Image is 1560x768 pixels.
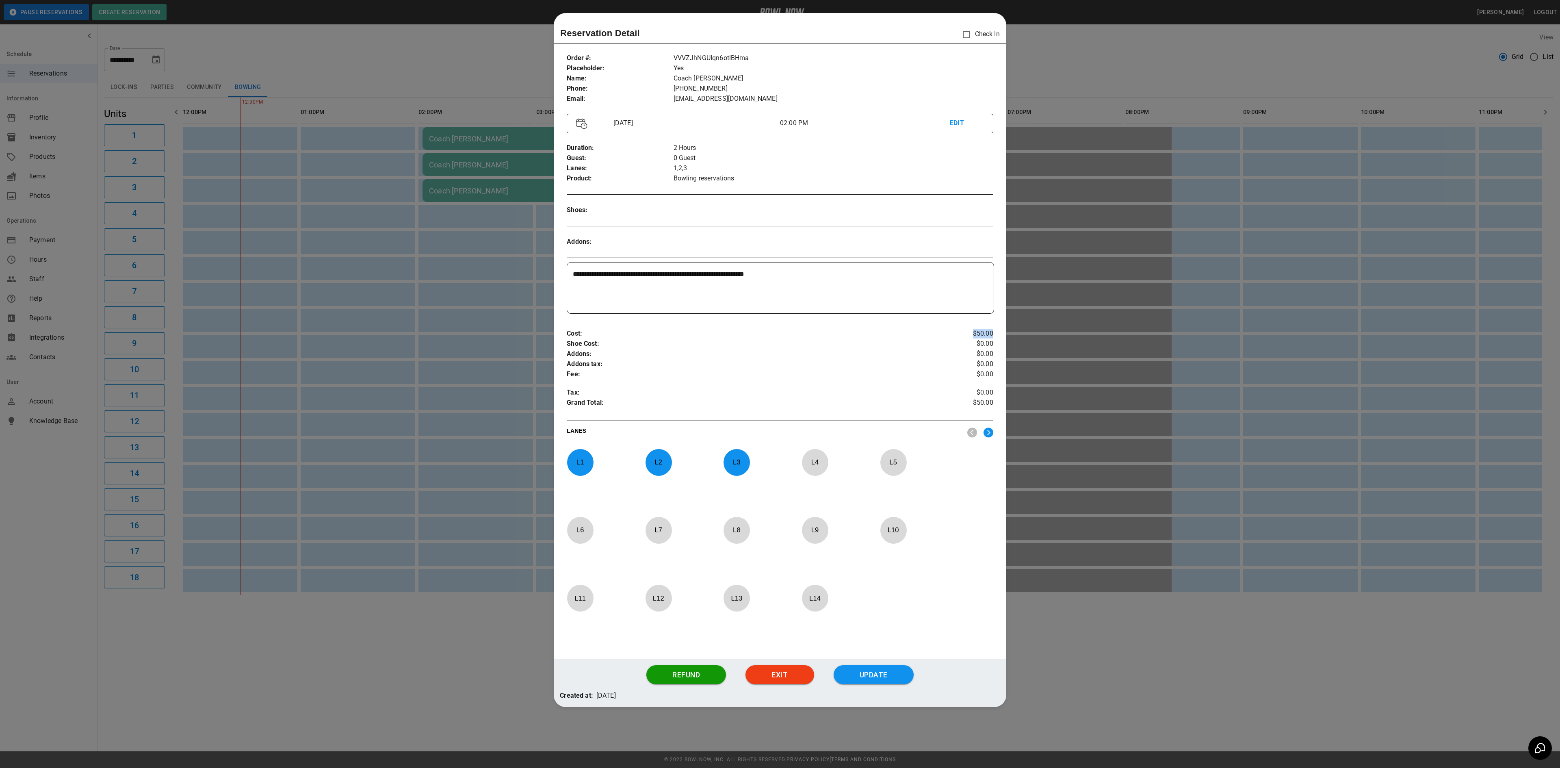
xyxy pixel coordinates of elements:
p: L 1 [567,453,594,472]
p: L 10 [880,521,907,540]
p: L 14 [802,588,828,607]
p: L 2 [645,453,672,472]
p: Placeholder : [567,63,673,74]
p: Email : [567,94,673,104]
p: Check In [958,26,1000,43]
p: L 6 [567,521,594,540]
p: Created at: [560,691,593,701]
p: [DATE] [596,691,616,701]
p: Shoes : [567,205,673,215]
p: Addons : [567,349,922,359]
p: L 13 [723,588,750,607]
p: $50.00 [922,398,993,410]
p: Order # : [567,53,673,63]
p: VVVZJhNGUIqn6otlBHma [674,53,993,63]
img: nav_left.svg [967,427,977,438]
p: [EMAIL_ADDRESS][DOMAIN_NAME] [674,94,993,104]
p: Name : [567,74,673,84]
p: 2 Hours [674,143,993,153]
p: Guest : [567,153,673,163]
button: Exit [745,665,814,685]
p: Lanes : [567,163,673,174]
p: $0.00 [922,349,993,359]
p: [PHONE_NUMBER] [674,84,993,94]
p: Tax : [567,388,922,398]
p: Coach [PERSON_NAME] [674,74,993,84]
p: Bowling reservations [674,174,993,184]
p: 0 Guest [674,153,993,163]
p: Phone : [567,84,673,94]
p: L 12 [645,588,672,607]
p: Duration : [567,143,673,153]
button: Refund [646,665,726,685]
p: Fee : [567,369,922,380]
img: right.svg [984,427,993,438]
p: [DATE] [610,118,780,128]
p: Addons : [567,237,673,247]
p: Yes [674,63,993,74]
button: Update [834,665,914,685]
p: Grand Total : [567,398,922,410]
p: Cost : [567,329,922,339]
p: Addons tax : [567,359,922,369]
p: L 4 [802,453,828,472]
p: 02:00 PM [780,118,950,128]
p: L 8 [723,521,750,540]
p: EDIT [950,118,984,128]
p: Product : [567,174,673,184]
p: Reservation Detail [560,26,640,40]
p: $0.00 [922,388,993,398]
p: L 5 [880,453,907,472]
p: $0.00 [922,369,993,380]
p: $0.00 [922,339,993,349]
p: L 3 [723,453,750,472]
img: Vector [576,118,587,129]
p: 1,2,3 [674,163,993,174]
p: LANES [567,427,961,438]
p: $0.00 [922,359,993,369]
p: L 9 [802,521,828,540]
p: $50.00 [922,329,993,339]
p: L 7 [645,521,672,540]
p: Shoe Cost : [567,339,922,349]
p: L 11 [567,588,594,607]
